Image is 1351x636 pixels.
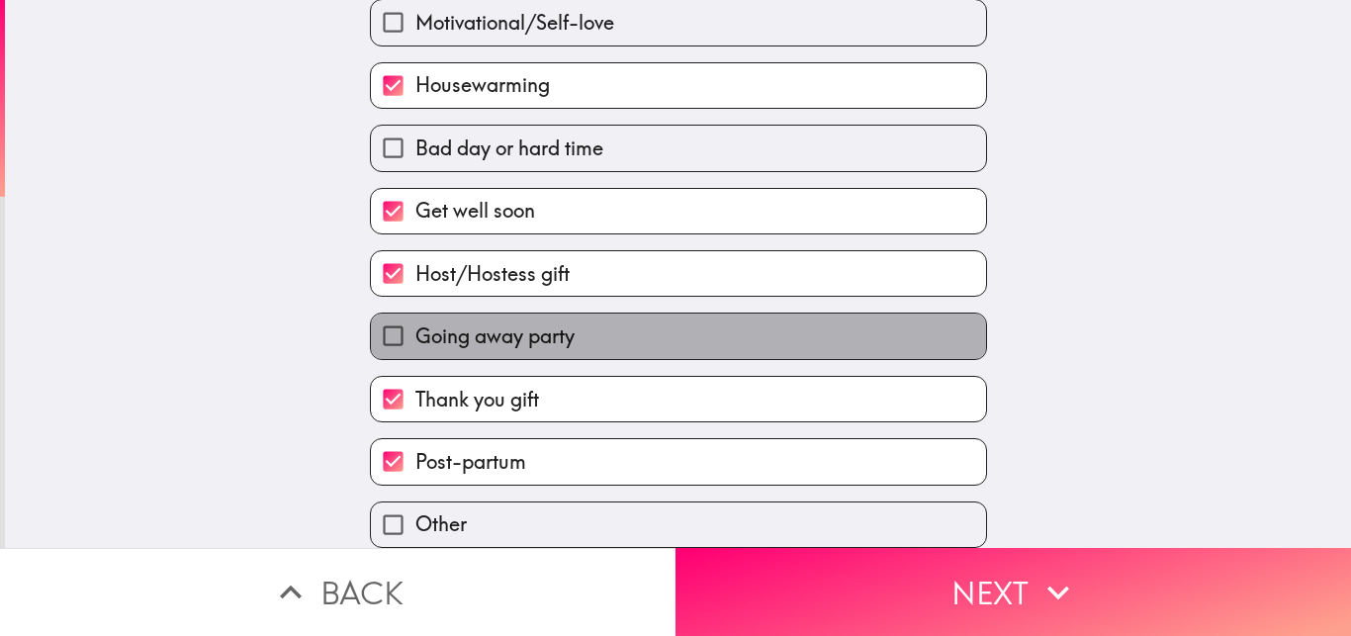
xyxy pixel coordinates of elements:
[371,314,986,358] button: Going away party
[415,260,570,288] span: Host/Hostess gift
[371,377,986,421] button: Thank you gift
[415,510,467,538] span: Other
[415,448,526,476] span: Post-partum
[371,126,986,170] button: Bad day or hard time
[371,251,986,296] button: Host/Hostess gift
[371,189,986,233] button: Get well soon
[415,71,550,99] span: Housewarming
[371,439,986,484] button: Post-partum
[415,197,535,225] span: Get well soon
[371,502,986,547] button: Other
[371,63,986,108] button: Housewarming
[415,322,575,350] span: Going away party
[415,386,539,413] span: Thank you gift
[415,9,614,37] span: Motivational/Self-love
[415,135,603,162] span: Bad day or hard time
[675,548,1351,636] button: Next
